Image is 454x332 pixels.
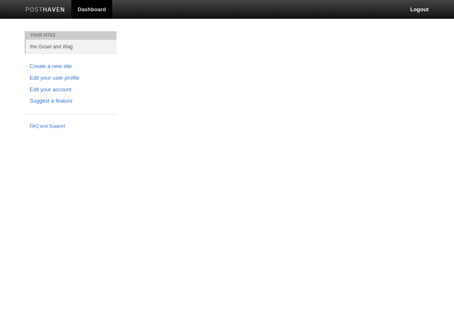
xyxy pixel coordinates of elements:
[30,62,111,71] a: Create a new site
[30,74,111,83] a: Edit your user profile
[30,86,111,94] a: Edit your account
[30,97,111,106] a: Suggest a feature
[30,123,111,130] a: FAQ and Support
[25,7,65,13] img: Posthaven-bar
[26,40,116,53] a: the Growl and Wag
[25,31,116,40] li: Your Sites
